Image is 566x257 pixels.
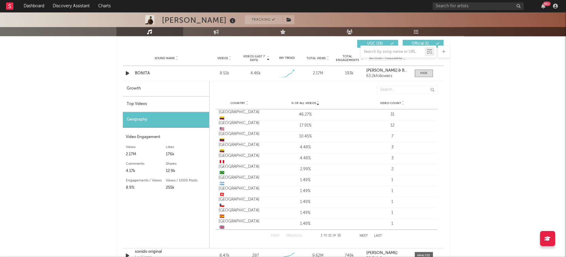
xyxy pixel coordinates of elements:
[263,221,347,227] div: 1.49%
[350,123,434,129] div: 12
[135,70,198,76] a: BONITA
[350,134,434,140] div: 7
[350,199,434,205] div: 1
[366,69,416,73] strong: [PERSON_NAME] & BROKIX
[263,123,347,129] div: 17.91%
[273,56,301,60] div: 6M Trend
[219,218,260,230] div: [GEOGRAPHIC_DATA]
[335,70,363,76] div: 193k
[166,184,206,191] div: 255k
[245,15,283,24] button: Tracking
[366,74,408,78] div: 63.2k followers
[166,167,206,175] div: 12.9k
[263,188,347,194] div: 1.49%
[263,177,347,183] div: 1.49%
[219,120,260,132] div: [GEOGRAPHIC_DATA]
[350,112,434,118] div: 31
[219,204,224,208] span: 🇨🇱
[263,112,347,118] div: 46.27%
[219,164,260,176] div: [GEOGRAPHIC_DATA]
[219,116,224,120] span: 🇨🇴
[350,144,434,150] div: 3
[271,234,280,238] button: First
[543,2,551,6] div: 99 +
[219,138,224,142] span: 🇻🇪
[219,208,260,219] div: [GEOGRAPHIC_DATA]
[219,215,224,218] span: 🇪🇸
[350,155,434,161] div: 3
[219,171,224,175] span: 🇧🇷
[219,225,224,229] span: 🇬🇧
[219,149,224,153] span: 🇪🇨
[360,234,368,238] button: Next
[123,96,209,112] div: Top Videos
[263,155,347,161] div: 4.48%
[263,144,347,150] div: 4.48%
[166,160,206,167] div: Shares
[219,131,260,143] div: [GEOGRAPHIC_DATA]
[374,234,382,238] button: Last
[219,186,260,198] div: [GEOGRAPHIC_DATA]
[350,166,434,172] div: 2
[219,160,224,164] span: 🇵🇪
[126,151,166,158] div: 2.17M
[219,127,224,131] span: 🇺🇸
[403,40,444,48] button: Official(1)
[217,56,228,60] span: Videos
[366,251,397,255] strong: [PERSON_NAME]
[286,234,302,238] button: Previous
[219,175,260,187] div: [GEOGRAPHIC_DATA]
[123,81,209,96] div: Growth
[126,184,166,191] div: 8.9%
[126,177,166,184] div: Engagements / Views
[361,42,389,46] span: UGC ( 26 )
[407,42,434,46] span: Official ( 1 )
[380,101,401,105] span: Video Count
[263,166,347,172] div: 2.99%
[541,4,545,8] button: 99+
[230,101,245,105] span: Country
[291,101,316,105] span: % of all Videos
[126,160,166,167] div: Comments
[250,70,261,76] div: 4.46k
[350,221,434,227] div: 1
[323,234,327,237] span: to
[350,177,434,183] div: 1
[126,134,206,141] div: Video Engagement
[162,15,237,25] div: [PERSON_NAME]
[219,109,260,121] div: [GEOGRAPHIC_DATA]
[166,151,206,158] div: 176k
[166,144,206,151] div: Likes
[377,86,437,94] input: Search...
[304,70,332,76] div: 2.17M
[155,56,175,60] span: Sound Name
[333,234,336,237] span: of
[350,188,434,194] div: 1
[263,199,347,205] div: 1.49%
[433,2,524,10] input: Search for artists
[263,134,347,140] div: 10.45%
[335,55,360,62] span: Total Engagements
[219,182,224,186] span: 🇦🇷
[369,56,402,60] span: Author / Followers
[123,112,209,127] div: Geography
[126,167,166,175] div: 4.17k
[241,55,266,62] span: Videos (last 7 days)
[350,210,434,216] div: 1
[366,251,408,255] a: [PERSON_NAME]
[366,69,408,73] a: [PERSON_NAME] & BROKIX
[219,153,260,165] div: [GEOGRAPHIC_DATA]
[314,232,347,239] div: 1 11 15
[166,177,206,184] div: Views / 1000 Posts
[219,197,260,208] div: [GEOGRAPHIC_DATA]
[361,49,425,54] input: Search by song name or URL
[219,142,260,154] div: [GEOGRAPHIC_DATA]
[210,70,239,76] div: 8.51k
[135,249,198,255] a: sonido original
[126,144,166,151] div: Views
[357,40,398,48] button: UGC(26)
[263,210,347,216] div: 1.49%
[306,56,326,60] span: Total Views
